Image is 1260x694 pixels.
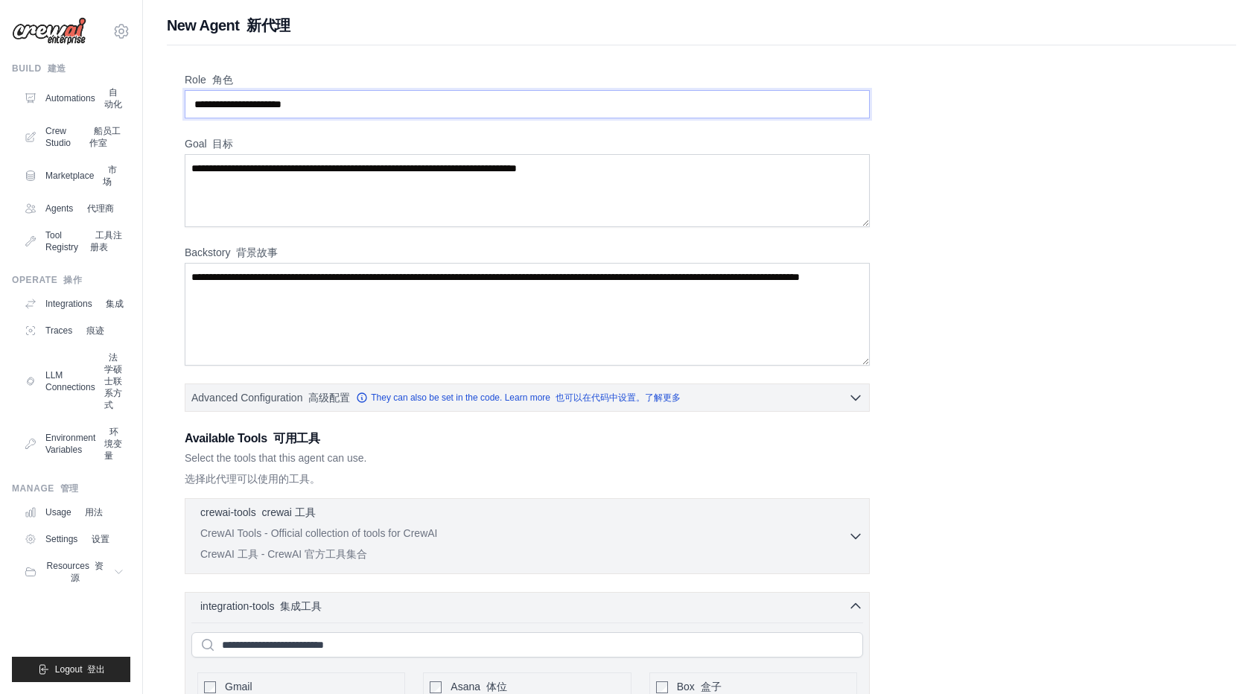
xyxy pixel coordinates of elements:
font: 盒子 [701,681,722,693]
label: Backstory [185,245,870,260]
font: 新代理 [246,17,290,34]
label: Role [185,72,870,87]
button: integration-tools 集成工具 [191,599,863,614]
h3: Available Tools [185,430,870,448]
div: Build [12,63,130,74]
a: They can also be set in the code. Learn more 也可以在代码中设置。了解更多 [356,392,680,404]
font: 集成 [106,299,124,309]
a: Settings 设置 [18,527,130,551]
p: Select the tools that this agent can use. [185,451,870,492]
font: 登出 [87,664,105,675]
div: Operate [12,274,130,286]
font: 操作 [63,275,82,285]
font: 工具注册表 [90,230,122,252]
button: Logout 登出 [12,657,130,682]
font: 建造 [48,63,66,74]
a: Agents 代理商 [18,197,130,220]
p: CrewAI Tools - Official collection of tools for CrewAI [200,526,848,567]
font: 用法 [85,507,103,518]
a: Automations 自动化 [18,80,130,116]
span: Resources [45,560,104,584]
a: Crew Studio 船员工作室 [18,119,130,155]
font: 法学硕士联系方式 [104,352,122,410]
font: 体位 [486,681,507,693]
font: 角色 [212,74,233,86]
p: crewai-tools [200,505,316,520]
a: Traces 痕迹 [18,319,130,343]
font: 也可以在代码中设置。了解更多 [556,392,681,403]
font: 目标 [212,138,233,150]
span: Logout [55,663,105,675]
font: 船员工作室 [89,126,121,148]
font: 代理商 [87,203,114,214]
a: Marketplace 市场 [18,158,130,194]
font: 市场 [103,165,117,187]
img: Logo [12,17,86,45]
span: Asana [451,681,506,693]
span: Advanced Configuration [191,390,350,405]
font: 集成工具 [280,600,322,612]
font: 环境变量 [104,427,122,461]
div: Manage [12,483,130,494]
a: Environment Variables 环境变量 [18,420,130,468]
font: 可用工具 [273,432,320,445]
font: 高级配置 [308,392,350,404]
span: Box [677,681,722,693]
a: Usage 用法 [18,500,130,524]
font: CrewAI 工具 - CrewAI 官方工具集合 [200,548,367,560]
span: integration-tools [200,599,322,614]
font: 自动化 [104,87,122,109]
font: crewai 工具 [261,506,315,518]
font: 背景故事 [236,246,278,258]
font: 设置 [92,534,109,544]
font: 痕迹 [86,325,104,336]
span: Gmail [225,681,252,693]
font: 选择此代理可以使用的工具。 [185,473,320,485]
font: 管理 [60,483,79,494]
button: crewai-tools crewai 工具 CrewAI Tools - Official collection of tools for CrewAICrewAI 工具 - CrewAI 官... [191,505,863,567]
a: LLM Connections 法学硕士联系方式 [18,346,130,417]
button: Resources 资源 [18,554,130,590]
label: Goal [185,136,870,151]
button: Advanced Configuration 高级配置 They can also be set in the code. Learn more 也可以在代码中设置。了解更多 [185,384,869,411]
a: Integrations 集成 [18,292,130,316]
a: Tool Registry 工具注册表 [18,223,130,259]
h1: New Agent [167,15,1236,36]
